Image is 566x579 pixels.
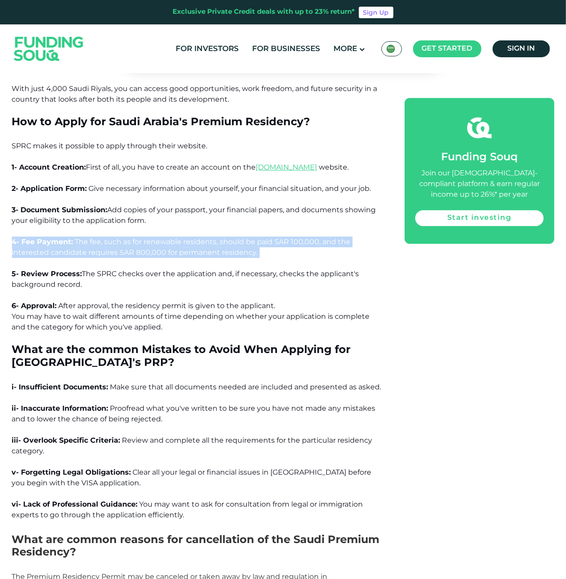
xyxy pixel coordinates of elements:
span: 6- Approval: [12,301,57,310]
span: ii- Inaccurate Information: [12,404,108,412]
span: 5- Review Process: [12,270,82,278]
span: Give necessary information about yourself, your financial situation, and your job. [89,184,371,193]
span: vi- Lack of Professional Guidance: [12,500,138,508]
span: The SPRC checks over the application and, if necessary, checks the applicant's background record. [12,270,359,289]
span: v- Forgetting Legal Obligations: [12,468,131,476]
a: Sign in [493,40,550,57]
span: The fee, such as for renewable residents, should be paid SAR 100,000, and the interested candidat... [12,238,351,257]
a: For Investors [174,42,241,56]
span: First of all, you have to create an account on the [86,163,256,171]
img: fsicon [467,115,492,140]
span: 1- Account Creation: [12,163,86,171]
span: What are common reasons for cancellation of the Saudi Premium Residency? [12,533,380,559]
span: Make sure that all documents needed are included and presented as asked. [110,383,381,391]
span: You may want to ask for consultation from legal or immigration experts to go through the applicat... [12,500,363,519]
span: Sign in [507,45,535,52]
span: website. [319,163,349,171]
span: 2- Application Form: [12,184,87,193]
span: Add copies of your passport, your financial papers, and documents showing your eligibility to the... [12,206,376,225]
span: After approval, the residency permit is given to the applicant. [59,301,276,310]
div: Exclusive Private Credit deals with up to 23% return* [173,7,355,17]
span: Get started [422,45,473,52]
span: Proofread what you've written to be sure you have not made any mistakes and to lower the chance o... [12,404,376,423]
span: iii- Overlook Specific Criteria: [12,436,120,444]
a: Start investing [415,210,543,226]
span: Clear all your legal or financial issues in [GEOGRAPHIC_DATA] before you begin with the VISA appl... [12,468,372,487]
span: 4- Fee Payment: [12,238,73,246]
span: i- Insufficient Documents: [12,383,108,391]
span: 3- Document Submission: [12,206,108,214]
span: More [334,45,357,53]
span: Review and complete all the requirements for the particular residency category. [12,436,373,455]
a: Sign Up [359,7,393,18]
span: With just 4,000 Saudi Riyals, you can access good opportunities, work freedom, and future securit... [12,84,377,103]
span: Funding Souq [441,152,518,163]
a: For Businesses [250,42,323,56]
span: SPRC makes it possible to apply through their website. [12,142,208,150]
span: What are the common Mistakes to Avoid When Applying for [GEOGRAPHIC_DATA]'s PRP? [12,343,351,369]
a: [DOMAIN_NAME] [256,163,317,171]
div: Join our [DEMOGRAPHIC_DATA]-compliant platform & earn regular income up to 26%* per year [415,168,543,200]
img: SA Flag [386,44,395,53]
span: You may have to wait different amounts of time depending on whether your application is complete ... [12,312,370,331]
span: How to Apply for Saudi Arabia's Premium Residency? [12,115,310,128]
img: Logo [5,26,92,71]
